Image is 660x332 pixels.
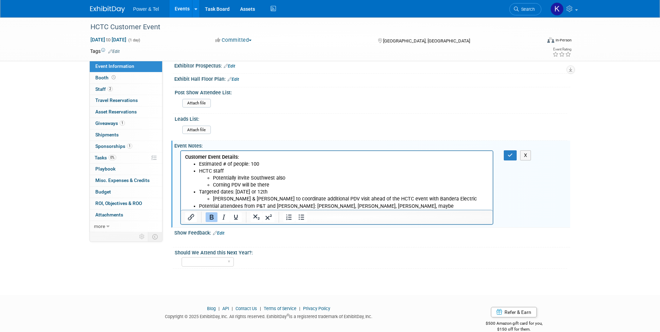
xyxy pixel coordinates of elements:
button: Subscript [251,212,262,222]
li: Estimated # of people: 100 [18,10,308,17]
a: Edit [224,64,235,69]
div: Show Feedback: [174,228,570,237]
a: Blog [207,306,216,311]
div: $500 Amazon gift card for you, [458,316,570,332]
a: Edit [108,49,120,54]
a: Search [509,3,541,15]
div: Exhibitor Prospectus: [174,61,570,70]
span: | [217,306,221,311]
span: Power & Tel [133,6,159,12]
span: Playbook [95,166,116,172]
li: HCTC staff [18,17,308,38]
iframe: Rich Text Area [181,151,493,210]
div: Event Format [500,36,572,47]
a: API [222,306,229,311]
span: Budget [95,189,111,195]
span: [DATE] [DATE] [90,37,127,43]
span: Booth not reserved yet [110,75,117,80]
td: Personalize Event Tab Strip [136,232,148,241]
a: Edit [228,77,239,82]
a: Event Information [90,61,162,72]
a: Travel Reservations [90,95,162,106]
span: 1 [120,120,125,126]
button: Italic [218,212,230,222]
span: | [230,306,234,311]
span: Event Information [95,63,134,69]
li: [PERSON_NAME] & [PERSON_NAME] to coordinate additional PDV visit ahead of the HCTC event with Ban... [32,45,308,52]
span: Asset Reservations [95,109,137,114]
img: Kelley Hood [550,2,564,16]
a: Playbook [90,164,162,175]
span: Tasks [95,155,116,160]
li: Corning PDV will be there [32,31,308,38]
span: 0% [109,155,116,160]
body: Rich Text Area. Press ALT-0 for help. [4,3,309,66]
img: Format-Inperson.png [547,37,554,43]
a: Giveaways1 [90,118,162,129]
a: Asset Reservations [90,106,162,118]
td: Toggle Event Tabs [148,232,162,241]
a: ROI, Objectives & ROO [90,198,162,209]
span: 1 [127,143,132,149]
li: Targeted dates: [DATE] or 12th [18,38,308,52]
div: Post Show Attendee List: [175,87,567,96]
div: Event Notes: [174,141,570,149]
a: Shipments [90,129,162,141]
div: In-Person [555,38,572,43]
span: Travel Reservations [95,97,138,103]
span: (1 day) [128,38,140,42]
a: Sponsorships1 [90,141,162,152]
button: Superscript [263,212,275,222]
span: Shipments [95,132,119,137]
a: more [90,221,162,232]
img: ExhibitDay [90,6,125,13]
li: Potential attendees from P&T and [PERSON_NAME]: [PERSON_NAME], [PERSON_NAME], [PERSON_NAME], mayb... [18,52,308,66]
a: Edit [213,231,224,236]
a: Misc. Expenses & Credits [90,175,162,186]
div: Leads List: [175,114,567,122]
div: HCTC Customer Event [88,21,531,33]
li: Potentially invite Southwest also [32,24,308,31]
a: Staff2 [90,84,162,95]
a: Contact Us [236,306,257,311]
button: X [520,150,531,160]
div: Copyright © 2025 ExhibitDay, Inc. All rights reserved. ExhibitDay is a registered trademark of Ex... [90,312,448,320]
span: Search [519,7,535,12]
button: Bold [206,212,217,222]
button: Underline [230,212,242,222]
a: Terms of Service [264,306,296,311]
span: ROI, Objectives & ROO [95,200,142,206]
a: Attachments [90,210,162,221]
a: Budget [90,187,162,198]
span: Sponsorships [95,143,132,149]
a: Refer & Earn [491,307,537,317]
span: | [258,306,263,311]
span: | [297,306,302,311]
div: Should We Attend this Next Year?: [175,247,567,256]
span: Staff [95,86,113,92]
button: Insert/edit link [185,212,197,222]
a: Privacy Policy [303,306,330,311]
div: Exhibit Hall Floor Plan: [174,74,570,83]
span: Giveaways [95,120,125,126]
b: Customer Event Details: [4,3,58,9]
button: Bullet list [295,212,307,222]
span: Misc. Expenses & Credits [95,177,150,183]
a: Booth [90,72,162,84]
span: Booth [95,75,117,80]
span: more [94,223,105,229]
a: Tasks0% [90,152,162,164]
td: Tags [90,48,120,55]
button: Committed [213,37,254,44]
span: [GEOGRAPHIC_DATA], [GEOGRAPHIC_DATA] [383,38,470,44]
sup: ® [287,313,289,317]
button: Numbered list [283,212,295,222]
span: to [105,37,112,42]
span: Attachments [95,212,123,218]
div: Event Rating [552,48,571,51]
span: 2 [108,86,113,92]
